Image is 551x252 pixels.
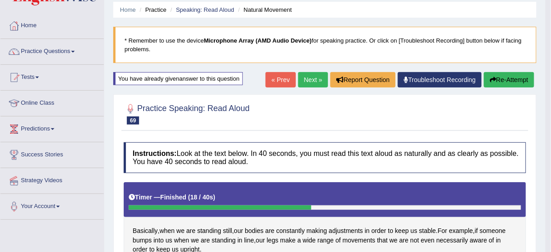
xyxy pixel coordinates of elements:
b: Finished [160,194,187,201]
span: Click to see word definition [343,236,375,245]
b: Instructions: [133,150,177,157]
span: Click to see word definition [212,236,236,245]
span: Click to see word definition [318,236,334,245]
blockquote: * Remember to use the device for speaking practice. Or click on [Troubleshoot Recording] button b... [113,27,536,63]
span: Click to see word definition [303,236,316,245]
h2: Practice Speaking: Read Aloud [124,102,250,125]
span: Click to see word definition [411,226,417,236]
span: Click to see word definition [174,236,189,245]
span: Click to see word definition [266,226,275,236]
span: Click to see word definition [276,226,305,236]
span: Click to see word definition [480,226,506,236]
span: Click to see word definition [159,226,174,236]
span: Click to see word definition [165,236,172,245]
b: Microphone Array (AMD Audio Device) [204,37,312,44]
h5: Timer — [129,194,215,201]
span: Click to see word definition [223,226,232,236]
span: Click to see word definition [244,236,254,245]
span: Click to see word definition [475,226,478,236]
span: Click to see word definition [496,236,501,245]
span: Click to see word definition [280,236,295,245]
span: 69 [127,116,139,125]
a: Predictions [0,116,104,139]
span: Click to see word definition [411,236,419,245]
span: Click to see word definition [336,236,341,245]
span: Click to see word definition [489,236,494,245]
span: Click to see word definition [438,226,447,236]
a: « Prev [266,72,295,87]
span: Click to see word definition [256,236,265,245]
a: Strategy Videos [0,168,104,191]
span: Click to see word definition [197,226,221,236]
li: Practice [137,5,166,14]
a: Home [120,6,136,13]
button: Re-Attempt [484,72,534,87]
span: Click to see word definition [267,236,279,245]
span: Click to see word definition [298,236,301,245]
a: Tests [0,65,104,87]
a: Your Account [0,194,104,217]
b: ) [213,194,216,201]
span: Click to see word definition [388,226,394,236]
span: Click to see word definition [307,226,327,236]
span: Click to see word definition [133,236,152,245]
span: Click to see word definition [372,226,387,236]
span: Click to see word definition [436,236,468,245]
span: Click to see word definition [177,226,185,236]
a: Home [0,13,104,36]
span: Click to see word definition [191,236,199,245]
span: Click to see word definition [395,226,409,236]
span: Click to see word definition [365,226,370,236]
span: Click to see word definition [245,226,264,236]
span: Click to see word definition [390,236,398,245]
button: Report Question [330,72,396,87]
span: Click to see word definition [186,226,195,236]
a: Online Class [0,91,104,113]
a: Troubleshoot Recording [398,72,482,87]
span: Click to see word definition [154,236,164,245]
b: ( [188,194,190,201]
a: Speaking: Read Aloud [176,6,234,13]
span: Click to see word definition [237,236,242,245]
b: 18 / 40s [190,194,213,201]
a: Success Stories [0,142,104,165]
a: Next » [298,72,328,87]
h4: Look at the text below. In 40 seconds, you must read this text aloud as naturally and as clearly ... [124,142,526,173]
span: Click to see word definition [419,226,436,236]
span: Click to see word definition [421,236,435,245]
span: Click to see word definition [399,236,408,245]
div: You have already given answer to this question [113,72,243,85]
span: Click to see word definition [133,226,158,236]
span: Click to see word definition [234,226,243,236]
li: Natural Movement [236,5,292,14]
span: Click to see word definition [201,236,210,245]
a: Practice Questions [0,39,104,62]
span: Click to see word definition [377,236,387,245]
span: Click to see word definition [329,226,363,236]
span: Click to see word definition [470,236,487,245]
span: Click to see word definition [449,226,473,236]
